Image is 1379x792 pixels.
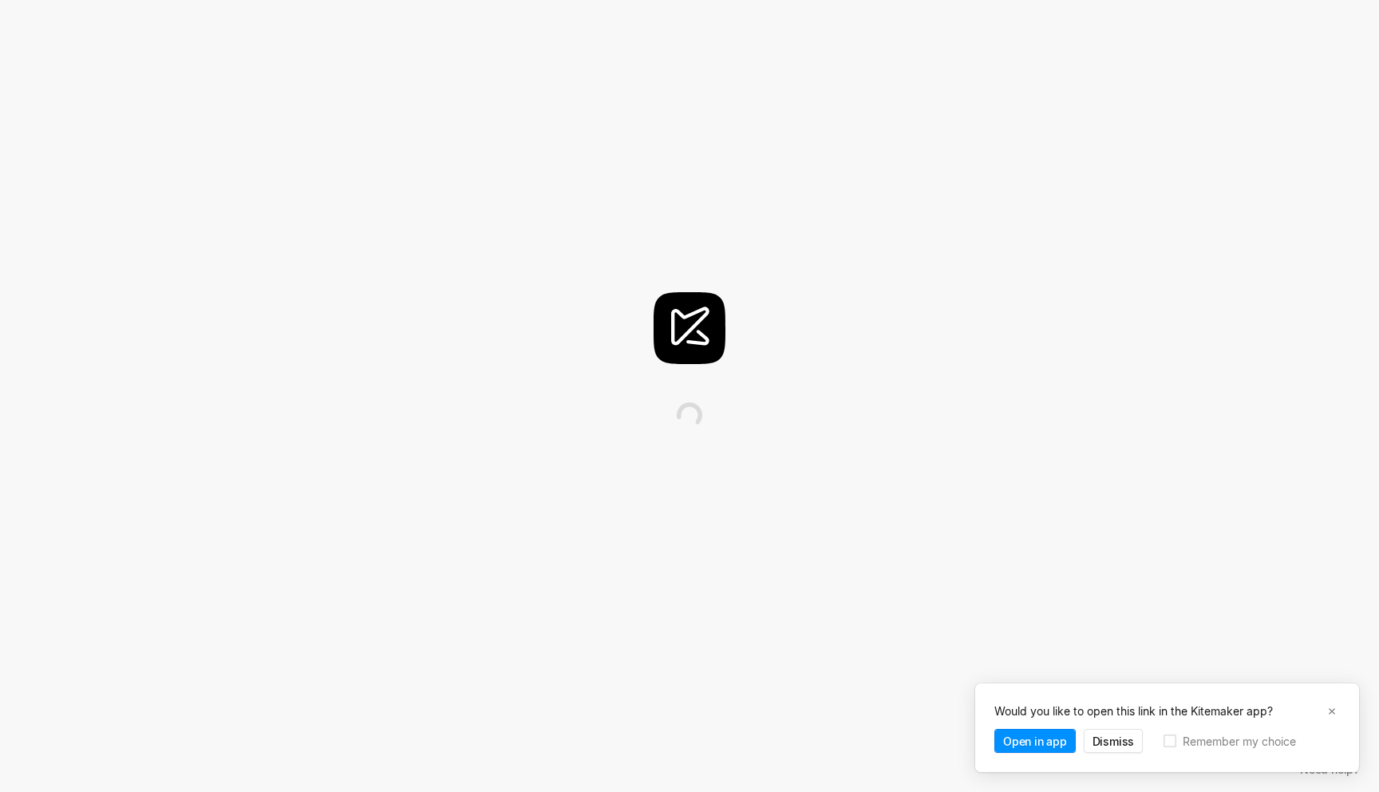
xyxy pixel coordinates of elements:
[654,292,725,364] img: svg%3e
[1183,733,1296,750] span: Remember my choice
[677,402,702,428] img: svg%3e
[994,729,1076,753] button: Open in app
[994,703,1321,719] div: Would you like to open this link in the Kitemaker app?
[1084,729,1144,753] button: Dismiss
